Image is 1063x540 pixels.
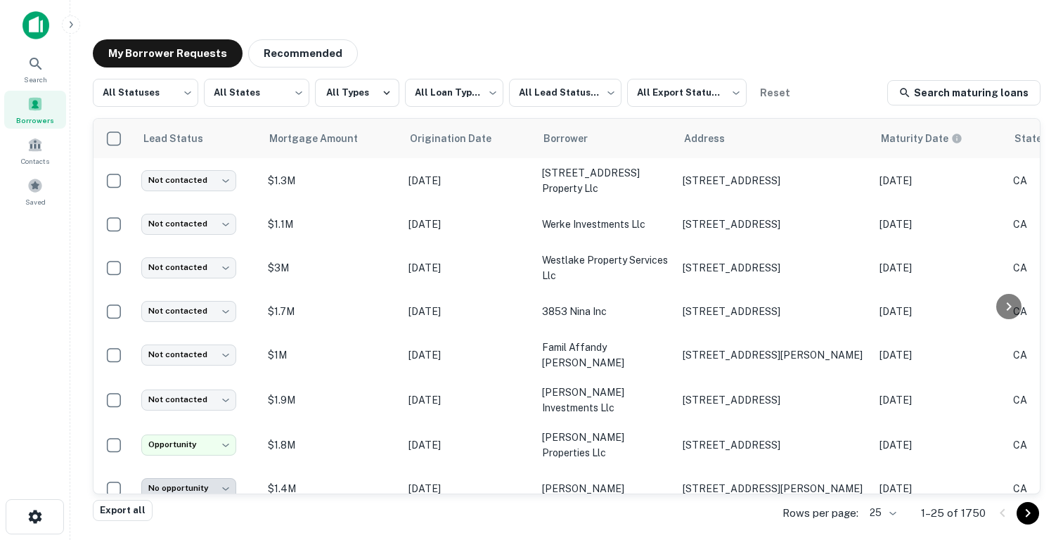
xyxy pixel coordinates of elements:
[261,119,401,158] th: Mortgage Amount
[268,260,394,276] p: $3M
[542,430,669,461] p: [PERSON_NAME] properties llc
[143,130,221,147] span: Lead Status
[752,79,797,107] button: Reset
[542,304,669,319] p: 3853 nina inc
[864,503,898,523] div: 25
[4,50,66,88] a: Search
[543,130,606,147] span: Borrower
[887,80,1041,105] a: Search maturing loans
[408,260,528,276] p: [DATE]
[880,173,999,188] p: [DATE]
[542,385,669,416] p: [PERSON_NAME] investments llc
[408,217,528,232] p: [DATE]
[872,119,1006,158] th: Maturity dates displayed may be estimated. Please contact the lender for the most accurate maturi...
[542,252,669,283] p: westlake property services llc
[408,173,528,188] p: [DATE]
[782,505,858,522] p: Rows per page:
[683,174,865,187] p: [STREET_ADDRESS]
[315,79,399,107] button: All Types
[268,481,394,496] p: $1.4M
[683,394,865,406] p: [STREET_ADDRESS]
[141,257,236,278] div: Not contacted
[408,437,528,453] p: [DATE]
[268,437,394,453] p: $1.8M
[268,347,394,363] p: $1M
[25,196,46,207] span: Saved
[880,481,999,496] p: [DATE]
[93,75,198,111] div: All Statuses
[141,390,236,410] div: Not contacted
[24,74,47,85] span: Search
[22,11,49,39] img: capitalize-icon.png
[408,347,528,363] p: [DATE]
[134,119,261,158] th: Lead Status
[880,392,999,408] p: [DATE]
[1017,502,1039,525] button: Go to next page
[683,218,865,231] p: [STREET_ADDRESS]
[993,427,1063,495] iframe: Chat Widget
[93,39,243,67] button: My Borrower Requests
[405,75,503,111] div: All Loan Types
[542,481,669,496] p: [PERSON_NAME]
[535,119,676,158] th: Borrower
[408,392,528,408] p: [DATE]
[4,172,66,210] a: Saved
[4,91,66,129] a: Borrowers
[401,119,535,158] th: Origination Date
[141,214,236,234] div: Not contacted
[880,260,999,276] p: [DATE]
[1014,130,1060,147] span: State
[204,75,309,111] div: All States
[408,304,528,319] p: [DATE]
[683,262,865,274] p: [STREET_ADDRESS]
[268,304,394,319] p: $1.7M
[683,349,865,361] p: [STREET_ADDRESS][PERSON_NAME]
[880,437,999,453] p: [DATE]
[509,75,621,111] div: All Lead Statuses
[141,345,236,365] div: Not contacted
[268,392,394,408] p: $1.9M
[683,439,865,451] p: [STREET_ADDRESS]
[627,75,747,111] div: All Export Statuses
[21,155,49,167] span: Contacts
[248,39,358,67] button: Recommended
[676,119,872,158] th: Address
[408,481,528,496] p: [DATE]
[683,305,865,318] p: [STREET_ADDRESS]
[410,130,510,147] span: Origination Date
[4,131,66,169] a: Contacts
[141,478,236,499] div: No opportunity
[880,304,999,319] p: [DATE]
[921,505,986,522] p: 1–25 of 1750
[881,131,962,146] div: Maturity dates displayed may be estimated. Please contact the lender for the most accurate maturi...
[684,130,743,147] span: Address
[93,500,153,521] button: Export all
[542,165,669,196] p: [STREET_ADDRESS] property llc
[268,173,394,188] p: $1.3M
[141,170,236,191] div: Not contacted
[269,130,376,147] span: Mortgage Amount
[683,482,865,495] p: [STREET_ADDRESS][PERSON_NAME]
[141,301,236,321] div: Not contacted
[881,131,981,146] span: Maturity dates displayed may be estimated. Please contact the lender for the most accurate maturi...
[542,217,669,232] p: werke investments llc
[16,115,54,126] span: Borrowers
[141,435,236,455] div: Opportunity
[881,131,948,146] h6: Maturity Date
[268,217,394,232] p: $1.1M
[880,217,999,232] p: [DATE]
[542,340,669,371] p: famil affandy [PERSON_NAME]
[880,347,999,363] p: [DATE]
